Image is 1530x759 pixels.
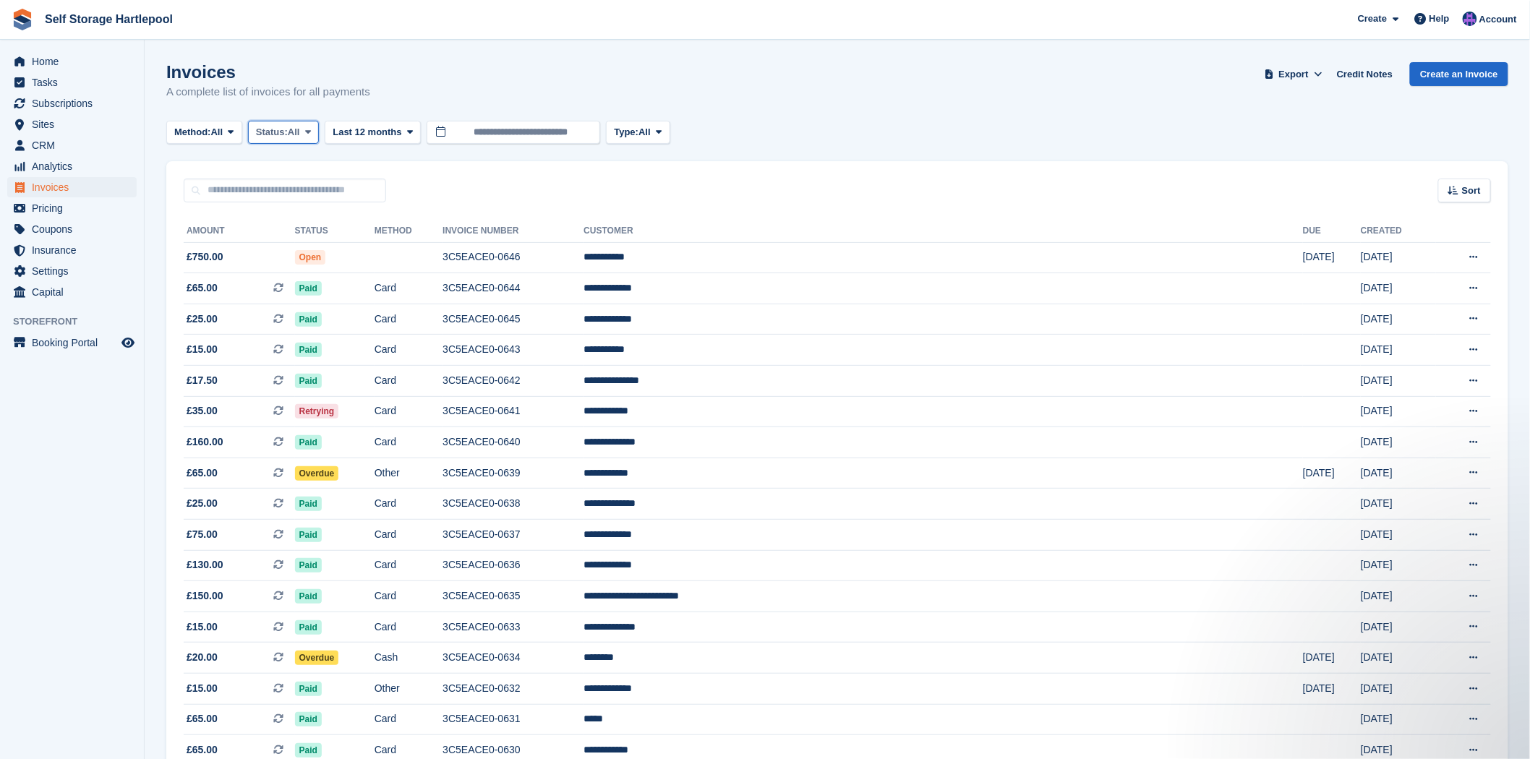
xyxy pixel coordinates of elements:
td: Card [375,612,443,643]
a: Preview store [119,334,137,351]
span: All [288,125,300,140]
a: menu [7,135,137,155]
span: £15.00 [187,681,218,696]
a: menu [7,93,137,113]
td: [DATE] [1361,704,1436,735]
td: 3C5EACE0-0641 [443,396,584,427]
a: menu [7,198,137,218]
td: 3C5EACE0-0642 [443,366,584,397]
td: [DATE] [1361,242,1436,273]
td: Card [375,581,443,612]
span: £15.00 [187,619,218,635]
td: [DATE] [1361,489,1436,520]
img: Sean Wood [1463,12,1477,26]
h1: Invoices [166,62,370,82]
a: menu [7,177,137,197]
span: £25.00 [187,496,218,511]
span: Create [1358,12,1387,26]
button: Export [1262,62,1325,86]
span: Invoices [32,177,119,197]
td: 3C5EACE0-0634 [443,643,584,674]
span: Last 12 months [333,125,401,140]
a: menu [7,282,137,302]
td: Card [375,520,443,551]
td: 3C5EACE0-0640 [443,427,584,458]
td: Card [375,335,443,366]
span: Paid [295,497,322,511]
td: [DATE] [1361,427,1436,458]
td: [DATE] [1303,242,1361,273]
td: [DATE] [1361,674,1436,705]
span: Paid [295,712,322,726]
td: [DATE] [1361,335,1436,366]
a: menu [7,219,137,239]
td: Other [375,674,443,705]
a: Credit Notes [1331,62,1398,86]
span: Sort [1462,184,1481,198]
td: 3C5EACE0-0645 [443,304,584,335]
span: £160.00 [187,434,223,450]
span: All [211,125,223,140]
span: Booking Portal [32,333,119,353]
td: Card [375,550,443,581]
span: Coupons [32,219,119,239]
span: £17.50 [187,373,218,388]
a: menu [7,156,137,176]
span: £65.00 [187,742,218,758]
span: Sites [32,114,119,134]
td: [DATE] [1303,643,1361,674]
span: Retrying [295,404,339,419]
span: CRM [32,135,119,155]
td: 3C5EACE0-0631 [443,704,584,735]
a: menu [7,333,137,353]
span: Paid [295,435,322,450]
td: 3C5EACE0-0646 [443,242,584,273]
span: Export [1279,67,1309,82]
span: Storefront [13,314,144,329]
button: Method: All [166,121,242,145]
td: Card [375,366,443,397]
td: [DATE] [1361,581,1436,612]
td: 3C5EACE0-0638 [443,489,584,520]
span: £750.00 [187,249,223,265]
td: [DATE] [1361,520,1436,551]
span: Open [295,250,326,265]
td: [DATE] [1303,674,1361,705]
span: Paid [295,620,322,635]
th: Amount [184,220,295,243]
th: Customer [584,220,1303,243]
span: Type: [614,125,638,140]
span: £65.00 [187,711,218,726]
td: [DATE] [1361,458,1436,489]
span: Home [32,51,119,72]
td: 3C5EACE0-0643 [443,335,584,366]
td: Card [375,304,443,335]
span: £75.00 [187,527,218,542]
td: Cash [375,643,443,674]
span: Paid [295,682,322,696]
td: 3C5EACE0-0636 [443,550,584,581]
span: £130.00 [187,557,223,573]
td: 3C5EACE0-0639 [443,458,584,489]
td: [DATE] [1361,550,1436,581]
span: Overdue [295,466,339,481]
span: Capital [32,282,119,302]
span: £65.00 [187,466,218,481]
span: Analytics [32,156,119,176]
th: Created [1361,220,1436,243]
span: £150.00 [187,588,223,604]
span: Pricing [32,198,119,218]
td: Card [375,273,443,304]
button: Last 12 months [325,121,421,145]
button: Status: All [248,121,319,145]
span: Paid [295,528,322,542]
span: Insurance [32,240,119,260]
td: 3C5EACE0-0644 [443,273,584,304]
th: Invoice Number [443,220,584,243]
a: menu [7,72,137,93]
span: Paid [295,312,322,327]
span: £65.00 [187,280,218,296]
span: £15.00 [187,342,218,357]
span: £25.00 [187,312,218,327]
th: Status [295,220,375,243]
